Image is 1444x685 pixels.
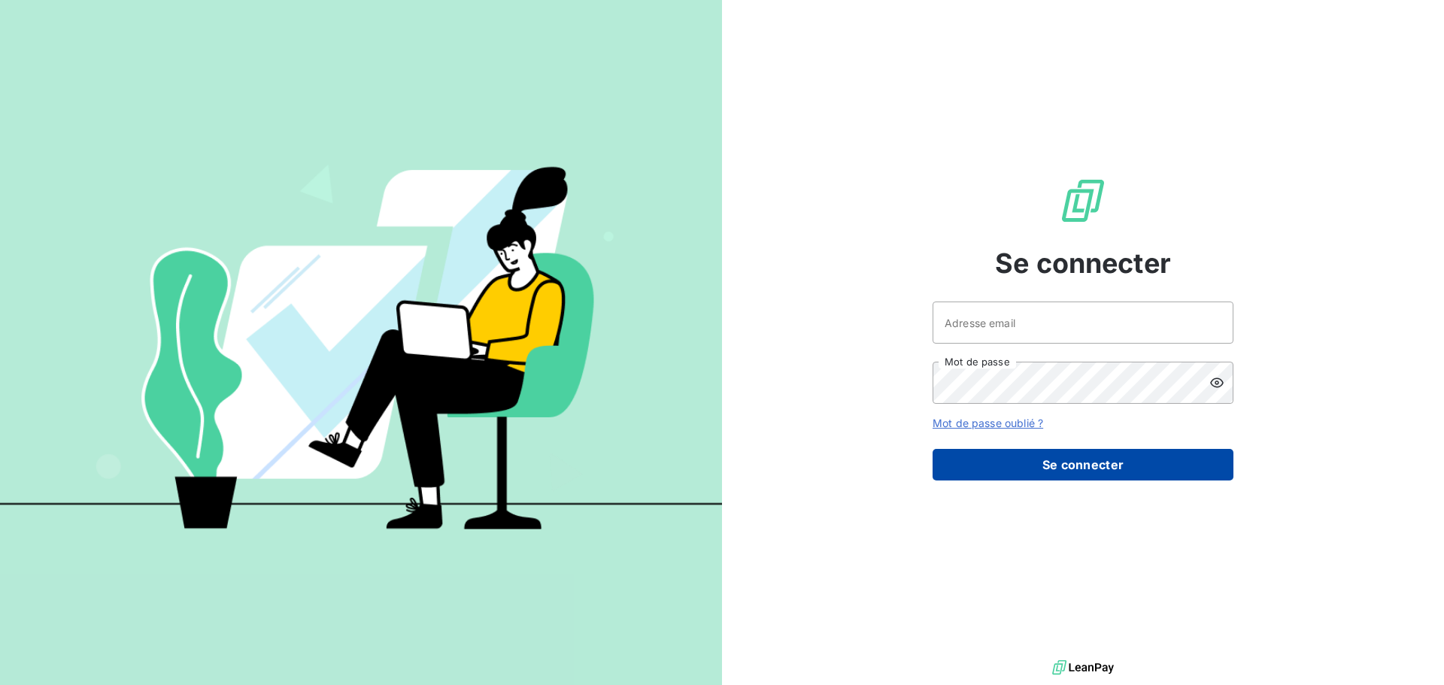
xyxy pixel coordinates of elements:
[933,417,1043,429] a: Mot de passe oublié ?
[1052,656,1114,679] img: logo
[933,449,1233,480] button: Se connecter
[995,243,1171,283] span: Se connecter
[933,302,1233,344] input: placeholder
[1059,177,1107,225] img: Logo LeanPay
